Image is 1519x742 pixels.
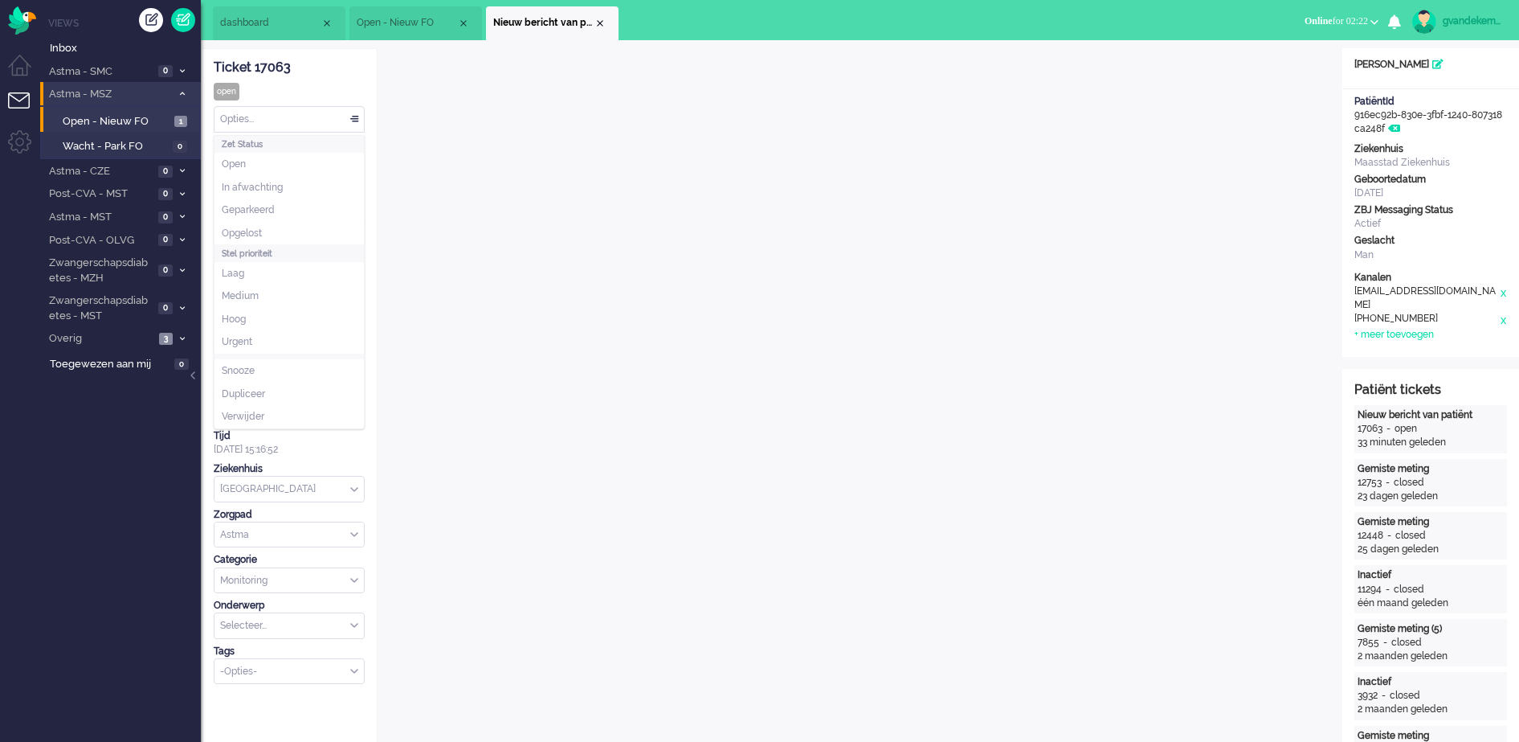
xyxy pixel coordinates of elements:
[158,302,173,314] span: 0
[1443,13,1503,29] div: gvandekempe
[1382,422,1394,436] div: -
[8,92,44,129] li: Tickets menu
[158,166,173,178] span: 0
[1354,381,1507,400] div: Patiënt tickets
[214,462,365,476] div: Ziekenhuis
[213,6,345,40] li: Dashboard
[222,203,275,217] span: Geparkeerd
[1412,10,1436,34] img: avatar
[214,429,365,457] div: [DATE] 15:16:52
[214,153,364,176] li: Open
[1394,422,1417,436] div: open
[1354,312,1499,328] div: [PHONE_NUMBER]
[1358,636,1379,650] div: 7855
[158,234,173,246] span: 0
[1358,408,1504,422] div: Nieuw bericht van patiënt
[214,645,365,658] div: Tags
[158,188,173,200] span: 0
[222,138,263,150] span: Zet Status
[214,83,239,100] div: open
[47,256,153,285] span: Zwangerschapsdiabetes - MZH
[1358,583,1382,596] div: 11294
[1394,583,1424,596] div: closed
[8,55,44,91] li: Dashboard menu
[214,658,365,685] div: Select Tags
[222,267,244,281] span: Laag
[174,359,189,371] span: 0
[173,141,187,153] span: 0
[214,199,364,222] li: Geparkeerd
[1305,15,1333,27] span: Online
[214,136,364,245] li: Zet Status
[47,164,153,179] span: Astma - CZE
[214,244,364,354] li: Stel prioriteit
[222,181,283,195] span: In afwachting
[174,116,187,128] span: 1
[1354,328,1434,342] div: + meer toevoegen
[1499,312,1507,328] div: x
[47,355,201,372] a: Toegewezen aan mij 0
[1354,271,1507,285] div: Kanalen
[47,64,153,80] span: Astma - SMC
[1358,490,1504,503] div: 23 dagen geleden
[1295,10,1388,33] button: Onlinefor 02:22
[159,333,173,345] span: 3
[1382,583,1394,596] div: -
[214,553,365,567] div: Categorie
[594,17,606,30] div: Close tab
[1378,689,1390,703] div: -
[214,508,365,522] div: Zorgpad
[222,387,265,401] span: Dupliceer
[158,211,173,223] span: 0
[1499,285,1507,312] div: x
[214,599,365,613] div: Onderwerp
[214,262,364,285] li: Laag
[1358,515,1504,529] div: Gemiste meting
[222,248,272,259] span: Stel prioriteit
[222,158,246,171] span: Open
[158,264,173,277] span: 0
[214,176,364,199] li: In afwachting
[214,383,364,406] li: Dupliceer
[1358,703,1504,716] div: 2 maanden geleden
[1358,596,1504,610] div: één maand geleden
[139,8,163,32] div: Creëer ticket
[486,6,619,40] li: 17063
[63,139,169,154] span: Wacht - Park FO
[47,187,153,202] span: Post-CVA - MST
[1358,462,1504,476] div: Gemiste meting
[47,137,199,154] a: Wacht - Park FO 0
[214,405,364,428] li: Verwijder
[222,313,246,326] span: Hoog
[47,233,153,248] span: Post-CVA - OLVG
[48,16,201,30] li: Views
[214,222,364,245] li: Opgelost
[1358,476,1382,490] div: 12753
[214,285,364,308] li: Medium
[1354,217,1507,231] div: Actief
[6,6,933,35] body: Rich Text Area. Press ALT-0 for help.
[214,153,364,244] ul: Zet Status
[222,289,259,303] span: Medium
[171,8,195,32] a: Quick Ticket
[457,17,470,30] div: Close tab
[47,112,199,129] a: Open - Nieuw FO 1
[1358,529,1383,543] div: 12448
[1358,568,1504,582] div: Inactief
[222,410,264,424] span: Verwijder
[47,293,153,323] span: Zwangerschapsdiabetes - MST
[8,10,36,23] a: Omnidesk
[63,114,170,129] span: Open - Nieuw FO
[222,227,262,240] span: Opgelost
[214,308,364,331] li: Hoog
[8,6,36,35] img: flow_omnibird.svg
[1354,156,1507,170] div: Maasstad Ziekenhuis
[214,262,364,354] ul: Stel prioriteit
[1383,529,1395,543] div: -
[1354,248,1507,262] div: Man
[214,330,364,354] li: Urgent
[1358,650,1504,663] div: 2 maanden geleden
[1354,234,1507,248] div: Geslacht
[222,364,255,378] span: Snooze
[1354,95,1507,109] div: PatiëntId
